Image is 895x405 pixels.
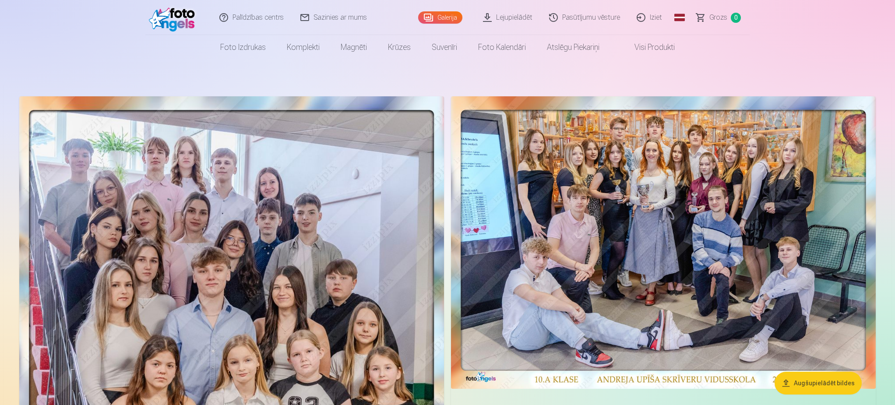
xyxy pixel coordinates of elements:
span: 0 [731,13,741,23]
button: Augšupielādēt bildes [775,372,862,394]
a: Visi produkti [610,35,685,60]
a: Komplekti [276,35,330,60]
a: Foto kalendāri [468,35,536,60]
a: Foto izdrukas [210,35,276,60]
a: Magnēti [330,35,377,60]
a: Galerija [418,11,462,24]
img: /fa1 [149,4,199,32]
span: Grozs [709,12,727,23]
a: Suvenīri [421,35,468,60]
a: Krūzes [377,35,421,60]
a: Atslēgu piekariņi [536,35,610,60]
